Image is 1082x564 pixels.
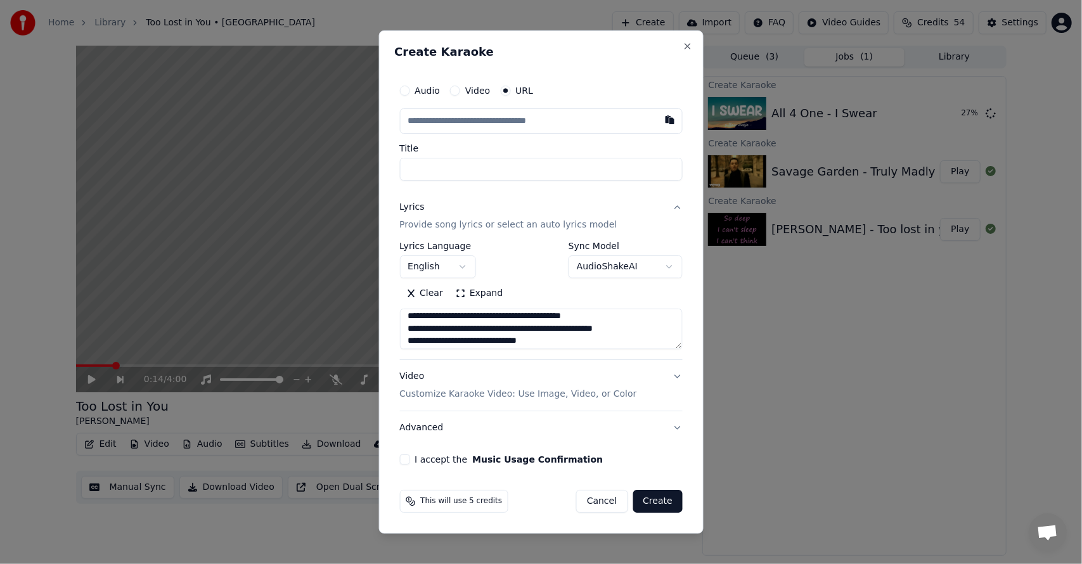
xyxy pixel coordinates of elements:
[472,455,603,464] button: I accept the
[515,86,533,95] label: URL
[576,490,628,513] button: Cancel
[399,411,683,444] button: Advanced
[465,86,490,95] label: Video
[633,490,683,513] button: Create
[399,388,636,401] p: Customize Karaoke Video: Use Image, Video, or Color
[399,360,683,411] button: VideoCustomize Karaoke Video: Use Image, Video, or Color
[399,241,475,250] label: Lyrics Language
[449,283,509,304] button: Expand
[399,370,636,401] div: Video
[399,144,683,153] label: Title
[415,455,603,464] label: I accept the
[420,496,502,506] span: This will use 5 credits
[394,46,688,58] h2: Create Karaoke
[399,241,683,359] div: LyricsProvide song lyrics or select an auto lyrics model
[415,86,440,95] label: Audio
[399,283,449,304] button: Clear
[399,201,424,214] div: Lyrics
[399,191,683,241] button: LyricsProvide song lyrics or select an auto lyrics model
[399,219,617,231] p: Provide song lyrics or select an auto lyrics model
[569,241,683,250] label: Sync Model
